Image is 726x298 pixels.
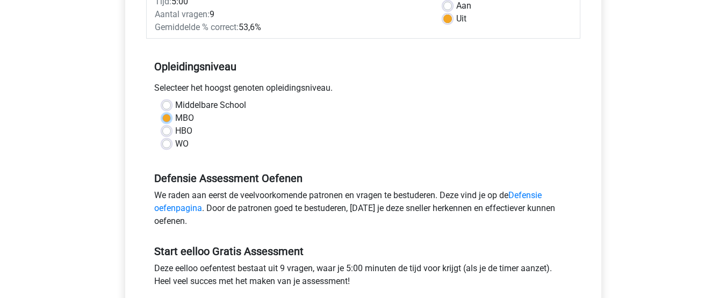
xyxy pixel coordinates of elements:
[146,189,580,232] div: We raden aan eerst de veelvoorkomende patronen en vragen te bestuderen. Deze vind je op de . Door...
[154,172,572,185] h5: Defensie Assessment Oefenen
[175,99,246,112] label: Middelbare School
[147,8,435,21] div: 9
[175,125,192,137] label: HBO
[146,82,580,99] div: Selecteer het hoogst genoten opleidingsniveau.
[154,245,572,258] h5: Start eelloo Gratis Assessment
[175,112,194,125] label: MBO
[147,21,435,34] div: 53,6%
[456,12,466,25] label: Uit
[155,22,239,32] span: Gemiddelde % correct:
[154,56,572,77] h5: Opleidingsniveau
[175,137,189,150] label: WO
[155,9,210,19] span: Aantal vragen:
[146,262,580,292] div: Deze eelloo oefentest bestaat uit 9 vragen, waar je 5:00 minuten de tijd voor krijgt (als je de t...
